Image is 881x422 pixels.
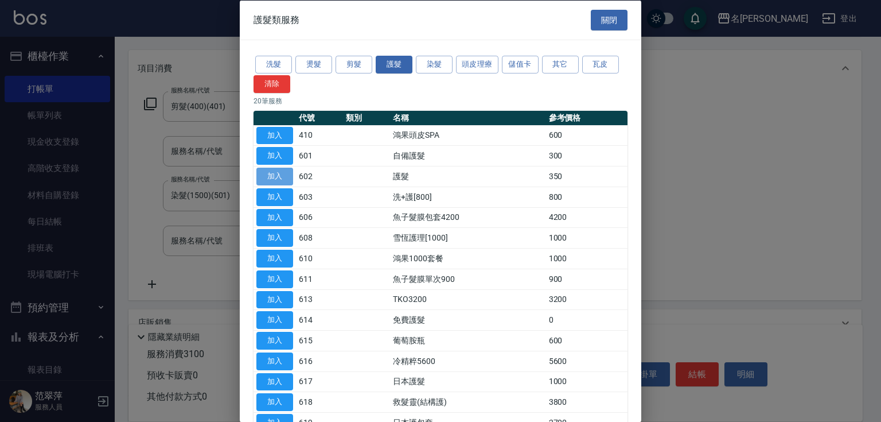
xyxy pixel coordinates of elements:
button: 儲值卡 [502,56,539,73]
td: 606 [296,207,343,228]
td: 免費護髮 [390,309,546,330]
button: 剪髮 [336,56,372,73]
button: 加入 [256,168,293,185]
td: 613 [296,289,343,310]
td: 300 [546,145,627,166]
td: 日本護髮 [390,371,546,392]
button: 加入 [256,311,293,329]
td: 魚子髮膜包套4200 [390,207,546,228]
td: 611 [296,269,343,289]
td: 617 [296,371,343,392]
button: 清除 [254,75,290,92]
button: 加入 [256,291,293,308]
td: 3200 [546,289,627,310]
button: 加入 [256,229,293,247]
td: 鴻果1000套餐 [390,248,546,269]
td: 葡萄胺瓶 [390,330,546,351]
span: 護髮類服務 [254,14,299,25]
td: 鴻果頭皮SPA [390,125,546,146]
td: 魚子髮膜單次900 [390,269,546,289]
td: 自備護髮 [390,145,546,166]
td: 5600 [546,351,627,371]
td: 615 [296,330,343,351]
td: 350 [546,166,627,187]
button: 加入 [256,188,293,206]
button: 加入 [256,332,293,350]
button: 染髮 [416,56,453,73]
button: 洗髮 [255,56,292,73]
td: 610 [296,248,343,269]
td: 618 [296,392,343,412]
td: TKO3200 [390,289,546,310]
th: 代號 [296,110,343,125]
td: 冷精粹5600 [390,351,546,371]
button: 加入 [256,147,293,165]
td: 616 [296,351,343,371]
th: 名稱 [390,110,546,125]
button: 加入 [256,126,293,144]
td: 608 [296,227,343,248]
button: 加入 [256,208,293,226]
td: 600 [546,330,627,351]
td: 洗+護[800] [390,187,546,207]
td: 3800 [546,392,627,412]
button: 加入 [256,250,293,268]
td: 614 [296,309,343,330]
button: 頭皮理療 [456,56,498,73]
td: 410 [296,125,343,146]
td: 4200 [546,207,627,228]
td: 602 [296,166,343,187]
td: 800 [546,187,627,207]
button: 燙髮 [295,56,332,73]
td: 1000 [546,371,627,392]
td: 900 [546,269,627,289]
td: 601 [296,145,343,166]
button: 加入 [256,373,293,390]
th: 參考價格 [546,110,627,125]
td: 救髮靈(結構護) [390,392,546,412]
td: 600 [546,125,627,146]
td: 603 [296,187,343,207]
button: 關閉 [591,9,627,30]
button: 瓦皮 [582,56,619,73]
button: 加入 [256,270,293,288]
td: 護髮 [390,166,546,187]
button: 加入 [256,393,293,411]
button: 其它 [542,56,579,73]
button: 護髮 [376,56,412,73]
th: 類別 [343,110,390,125]
td: 1000 [546,248,627,269]
p: 20 筆服務 [254,95,627,106]
button: 加入 [256,352,293,370]
td: 0 [546,309,627,330]
td: 1000 [546,227,627,248]
td: 雪恆護理[1000] [390,227,546,248]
